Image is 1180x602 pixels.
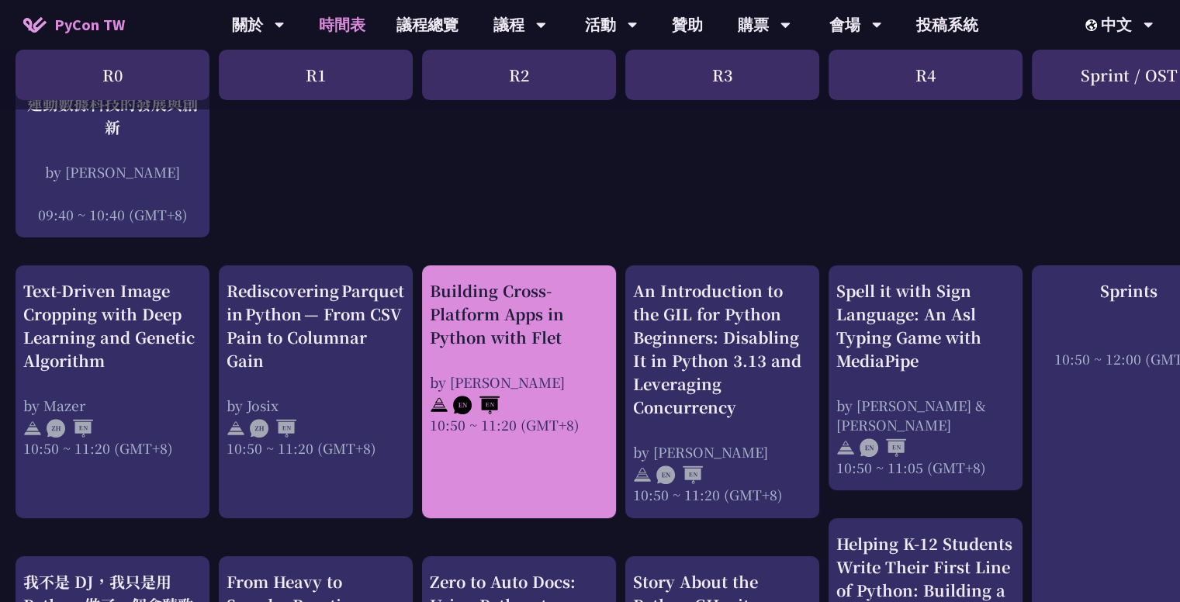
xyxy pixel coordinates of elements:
[836,438,855,457] img: svg+xml;base64,PHN2ZyB4bWxucz0iaHR0cDovL3d3dy53My5vcmcvMjAwMC9zdmciIHdpZHRoPSIyNCIgaGVpZ2h0PSIyNC...
[227,419,245,438] img: svg+xml;base64,PHN2ZyB4bWxucz0iaHR0cDovL3d3dy53My5vcmcvMjAwMC9zdmciIHdpZHRoPSIyNCIgaGVpZ2h0PSIyNC...
[860,438,906,457] img: ENEN.5a408d1.svg
[836,458,1015,477] div: 10:50 ~ 11:05 (GMT+8)
[430,415,608,434] div: 10:50 ~ 11:20 (GMT+8)
[633,485,811,504] div: 10:50 ~ 11:20 (GMT+8)
[54,13,125,36] span: PyCon TW
[227,279,405,372] div: Rediscovering Parquet in Python — From CSV Pain to Columnar Gain
[430,279,608,505] a: Building Cross-Platform Apps in Python with Flet by [PERSON_NAME] 10:50 ~ 11:20 (GMT+8)
[23,205,202,224] div: 09:40 ~ 10:40 (GMT+8)
[47,419,93,438] img: ZHEN.371966e.svg
[23,419,42,438] img: svg+xml;base64,PHN2ZyB4bWxucz0iaHR0cDovL3d3dy53My5vcmcvMjAwMC9zdmciIHdpZHRoPSIyNCIgaGVpZ2h0PSIyNC...
[219,50,413,100] div: R1
[227,279,405,505] a: Rediscovering Parquet in Python — From CSV Pain to Columnar Gain by Josix 10:50 ~ 11:20 (GMT+8)
[625,50,819,100] div: R3
[453,396,500,414] img: ENEN.5a408d1.svg
[836,279,1015,372] div: Spell it with Sign Language: An Asl Typing Game with MediaPipe
[430,396,448,414] img: svg+xml;base64,PHN2ZyB4bWxucz0iaHR0cDovL3d3dy53My5vcmcvMjAwMC9zdmciIHdpZHRoPSIyNCIgaGVpZ2h0PSIyNC...
[23,69,202,224] a: 當科技走進球場：21世紀運動數據科技的發展與創新 by [PERSON_NAME] 09:40 ~ 10:40 (GMT+8)
[23,279,202,505] a: Text-Driven Image Cropping with Deep Learning and Genetic Algorithm by Mazer 10:50 ~ 11:20 (GMT+8)
[16,50,209,100] div: R0
[422,50,616,100] div: R2
[227,396,405,415] div: by Josix
[23,279,202,372] div: Text-Driven Image Cropping with Deep Learning and Genetic Algorithm
[836,279,1015,477] a: Spell it with Sign Language: An Asl Typing Game with MediaPipe by [PERSON_NAME] & [PERSON_NAME] 1...
[227,438,405,458] div: 10:50 ~ 11:20 (GMT+8)
[430,372,608,392] div: by [PERSON_NAME]
[23,438,202,458] div: 10:50 ~ 11:20 (GMT+8)
[1085,19,1101,31] img: Locale Icon
[633,465,652,484] img: svg+xml;base64,PHN2ZyB4bWxucz0iaHR0cDovL3d3dy53My5vcmcvMjAwMC9zdmciIHdpZHRoPSIyNCIgaGVpZ2h0PSIyNC...
[430,279,608,349] div: Building Cross-Platform Apps in Python with Flet
[8,5,140,44] a: PyCon TW
[23,162,202,182] div: by [PERSON_NAME]
[250,419,296,438] img: ZHEN.371966e.svg
[633,279,811,419] div: An Introduction to the GIL for Python Beginners: Disabling It in Python 3.13 and Leveraging Concu...
[23,17,47,33] img: Home icon of PyCon TW 2025
[23,396,202,415] div: by Mazer
[633,442,811,462] div: by [PERSON_NAME]
[633,279,811,505] a: An Introduction to the GIL for Python Beginners: Disabling It in Python 3.13 and Leveraging Concu...
[829,50,1023,100] div: R4
[836,396,1015,434] div: by [PERSON_NAME] & [PERSON_NAME]
[656,465,703,484] img: ENEN.5a408d1.svg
